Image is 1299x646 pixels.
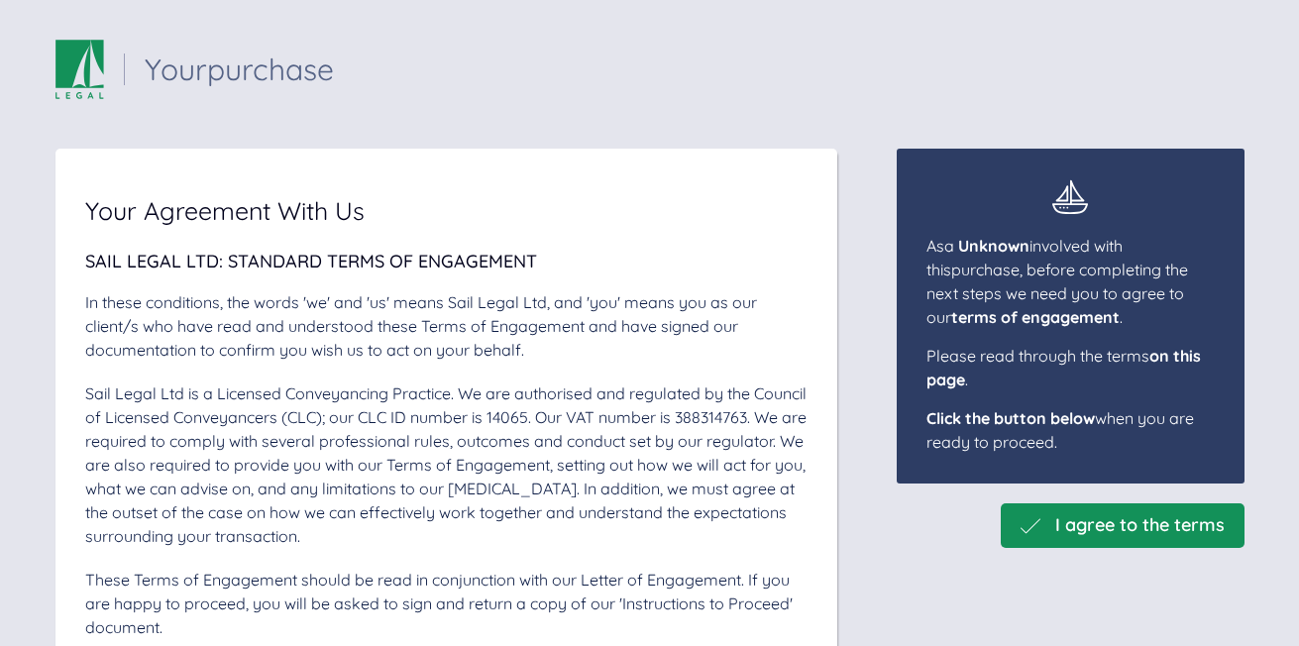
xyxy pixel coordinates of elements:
[926,236,1188,327] span: As a involved with this purchase , before completing the next steps we need you to agree to our .
[926,408,1194,452] span: when you are ready to proceed.
[1055,515,1225,536] span: I agree to the terms
[85,198,365,223] span: Your Agreement With Us
[926,408,1095,428] span: Click the button below
[85,568,808,639] div: These Terms of Engagement should be read in conjunction with our Letter of Engagement. If you are...
[926,346,1201,389] span: Please read through the terms .
[85,381,808,548] div: Sail Legal Ltd is a Licensed Conveyancing Practice. We are authorised and regulated by the Counci...
[951,307,1120,327] span: terms of engagement
[145,54,334,84] div: Your purchase
[958,236,1029,256] span: Unknown
[85,250,537,272] span: Sail Legal Ltd: Standard Terms of Engagement
[85,290,808,362] div: In these conditions, the words 'we' and 'us' means Sail Legal Ltd, and 'you' means you as our cli...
